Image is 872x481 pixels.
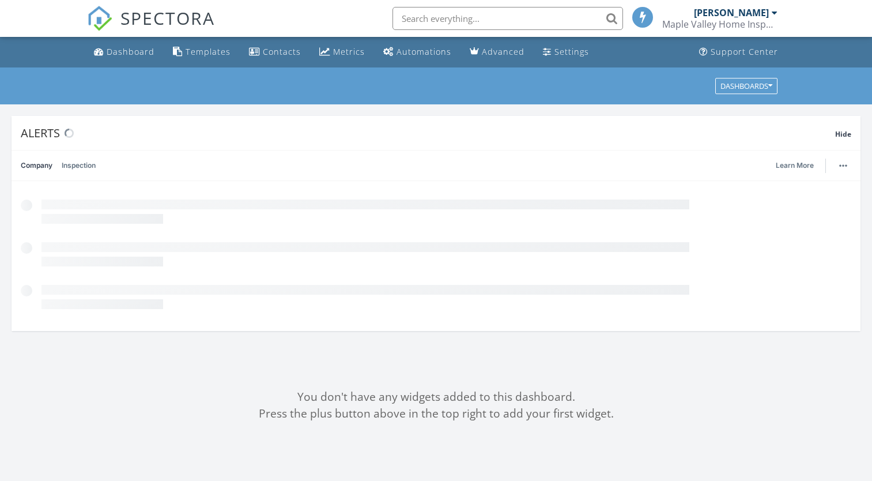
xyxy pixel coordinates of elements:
[835,129,851,139] span: Hide
[482,46,524,57] div: Advanced
[397,46,451,57] div: Automations
[465,42,529,63] a: Advanced
[87,16,215,40] a: SPECTORA
[554,46,589,57] div: Settings
[244,42,305,63] a: Contacts
[186,46,231,57] div: Templates
[715,78,777,94] button: Dashboards
[87,6,112,31] img: The Best Home Inspection Software - Spectora
[21,125,835,141] div: Alerts
[168,42,235,63] a: Templates
[263,46,301,57] div: Contacts
[694,7,769,18] div: [PERSON_NAME]
[538,42,594,63] a: Settings
[720,82,772,90] div: Dashboards
[62,151,96,181] a: Inspection
[694,42,783,63] a: Support Center
[662,18,777,30] div: Maple Valley Home Inspections LLC
[12,389,860,405] div: You don't have any widgets added to this dashboard.
[392,7,623,30] input: Search everything...
[711,46,778,57] div: Support Center
[333,46,365,57] div: Metrics
[21,151,52,181] a: Company
[839,164,847,167] img: ellipsis-632cfdd7c38ec3a7d453.svg
[315,42,369,63] a: Metrics
[107,46,154,57] div: Dashboard
[89,42,159,63] a: Dashboard
[120,6,215,30] span: SPECTORA
[776,160,821,171] a: Learn More
[12,405,860,422] div: Press the plus button above in the top right to add your first widget.
[379,42,456,63] a: Automations (Basic)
